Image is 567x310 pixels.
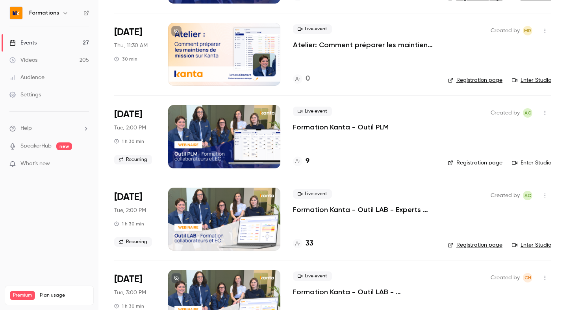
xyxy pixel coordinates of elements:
[56,142,72,150] span: new
[293,205,435,214] a: Formation Kanta - Outil LAB - Experts Comptables & Collaborateurs
[114,191,142,203] span: [DATE]
[114,42,148,50] span: Thu, 11:30 AM
[512,241,551,249] a: Enter Studio
[448,76,502,84] a: Registration page
[114,155,152,164] span: Recurring
[448,159,502,167] a: Registration page
[114,207,146,214] span: Tue, 2:00 PM
[9,56,37,64] div: Videos
[491,191,520,200] span: Created by
[10,291,35,300] span: Premium
[523,191,532,200] span: Anaïs Cachelou
[20,124,32,133] span: Help
[114,56,137,62] div: 30 min
[40,292,89,299] span: Plan usage
[293,287,435,297] a: Formation Kanta - Outil LAB - [PERSON_NAME]
[114,108,142,121] span: [DATE]
[114,26,142,39] span: [DATE]
[306,156,309,167] h4: 9
[293,189,332,199] span: Live event
[9,74,44,81] div: Audience
[114,188,156,251] div: Sep 30 Tue, 2:00 PM (Europe/Paris)
[293,156,309,167] a: 9
[9,91,41,99] div: Settings
[114,289,146,297] span: Tue, 3:00 PM
[491,26,520,35] span: Created by
[512,76,551,84] a: Enter Studio
[293,74,310,84] a: 0
[293,271,332,281] span: Live event
[114,138,144,144] div: 1 h 30 min
[293,40,435,50] a: Atelier: Comment préparer les maintiens de missions sur KANTA ?
[306,74,310,84] h4: 0
[306,238,313,249] h4: 33
[523,273,532,282] span: Chloé Hauvel
[29,9,59,17] h6: Formations
[293,107,332,116] span: Live event
[114,273,142,286] span: [DATE]
[114,303,144,309] div: 1 h 30 min
[293,24,332,34] span: Live event
[20,142,52,150] a: SpeakerHub
[524,26,531,35] span: MR
[20,160,50,168] span: What's new
[293,122,389,132] a: Formation Kanta - Outil PLM
[512,159,551,167] a: Enter Studio
[523,108,532,118] span: Anaïs Cachelou
[9,39,37,47] div: Events
[293,238,313,249] a: 33
[114,221,144,227] div: 1 h 30 min
[524,108,531,118] span: AC
[114,237,152,247] span: Recurring
[491,108,520,118] span: Created by
[9,124,89,133] li: help-dropdown-opener
[524,191,531,200] span: AC
[491,273,520,282] span: Created by
[80,161,89,168] iframe: Noticeable Trigger
[448,241,502,249] a: Registration page
[114,23,156,86] div: Sep 25 Thu, 11:30 AM (Europe/Paris)
[114,105,156,168] div: Sep 30 Tue, 2:00 PM (Europe/Paris)
[523,26,532,35] span: Marion Roquet
[10,7,22,19] img: Formations
[524,273,531,282] span: CH
[114,124,146,132] span: Tue, 2:00 PM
